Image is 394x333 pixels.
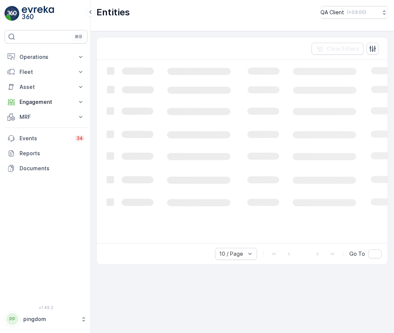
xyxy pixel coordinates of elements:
p: Fleet [20,68,72,76]
button: Asset [5,79,87,94]
button: Operations [5,49,87,64]
button: Clear Filters [311,43,364,55]
p: pingdom [23,315,77,323]
p: Asset [20,83,72,91]
button: Engagement [5,94,87,109]
img: logo_light-DOdMpM7g.png [22,6,54,21]
div: PP [6,313,18,325]
p: Events [20,135,71,142]
p: MRF [20,113,72,121]
a: Documents [5,161,87,176]
p: 34 [77,135,83,141]
span: v 1.49.2 [5,305,87,310]
p: Documents [20,165,84,172]
button: MRF [5,109,87,124]
p: QA Client [320,9,344,16]
button: Fleet [5,64,87,79]
p: Clear Filters [326,45,359,52]
p: Engagement [20,98,72,106]
p: Reports [20,150,84,157]
p: ⌘B [75,34,82,40]
a: Events34 [5,131,87,146]
p: Operations [20,53,72,61]
span: Go To [349,250,365,258]
button: QA Client(+03:00) [320,6,388,19]
button: PPpingdom [5,311,87,327]
p: Entities [96,6,130,18]
a: Reports [5,146,87,161]
p: ( +03:00 ) [347,9,366,15]
img: logo [5,6,20,21]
